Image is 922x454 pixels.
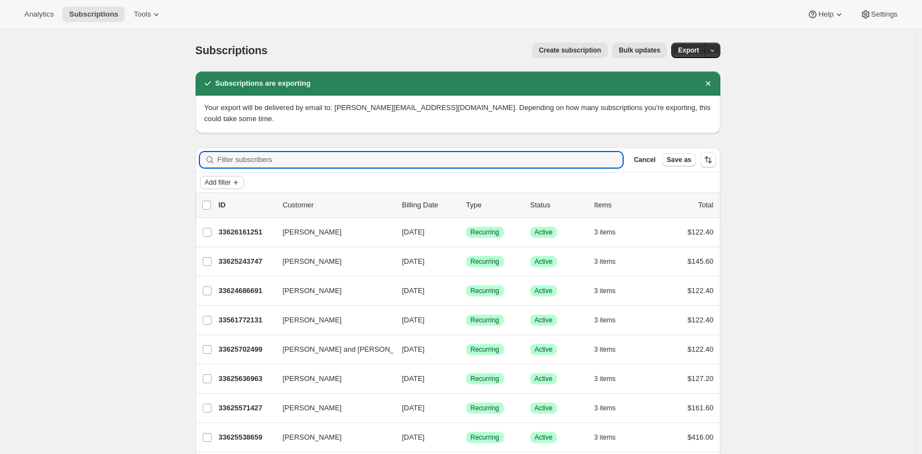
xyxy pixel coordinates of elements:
[594,200,650,211] div: Items
[219,373,274,384] p: 33625636963
[535,345,553,354] span: Active
[219,227,274,238] p: 33626161251
[471,316,499,325] span: Recurring
[219,400,714,416] div: 33625571427[PERSON_NAME][DATE]SuccessRecurringSuccessActive3 items$161.60
[594,374,616,383] span: 3 items
[219,315,274,326] p: 33561772131
[688,228,714,236] span: $122.40
[535,316,553,325] span: Active
[688,433,714,441] span: $416.00
[853,7,904,22] button: Settings
[276,341,387,358] button: [PERSON_NAME] and [PERSON_NAME]
[688,286,714,295] span: $122.40
[688,404,714,412] span: $161.60
[219,256,274,267] p: 33625243747
[219,344,274,355] p: 33625702499
[594,286,616,295] span: 3 items
[402,345,425,353] span: [DATE]
[612,43,667,58] button: Bulk updates
[219,285,274,296] p: 33624686691
[535,433,553,442] span: Active
[594,433,616,442] span: 3 items
[471,257,499,266] span: Recurring
[219,225,714,240] div: 33626161251[PERSON_NAME][DATE]SuccessRecurringSuccessActive3 items$122.40
[402,257,425,265] span: [DATE]
[219,432,274,443] p: 33625538659
[535,257,553,266] span: Active
[667,155,692,164] span: Save as
[219,342,714,357] div: 33625702499[PERSON_NAME] and [PERSON_NAME][DATE]SuccessRecurringSuccessActive3 items$122.40
[276,223,387,241] button: [PERSON_NAME]
[283,285,342,296] span: [PERSON_NAME]
[219,371,714,387] div: 33625636963[PERSON_NAME][DATE]SuccessRecurringSuccessActive3 items$127.20
[218,152,623,168] input: Filter subscribers
[688,257,714,265] span: $145.60
[219,430,714,445] div: 33625538659[PERSON_NAME][DATE]SuccessRecurringSuccessActive3 items$416.00
[594,225,628,240] button: 3 items
[283,432,342,443] span: [PERSON_NAME]
[535,228,553,237] span: Active
[283,403,342,414] span: [PERSON_NAME]
[594,342,628,357] button: 3 items
[219,200,714,211] div: IDCustomerBilling DateTypeStatusItemsTotal
[127,7,168,22] button: Tools
[196,44,268,56] span: Subscriptions
[276,399,387,417] button: [PERSON_NAME]
[530,200,586,211] p: Status
[594,345,616,354] span: 3 items
[402,200,457,211] p: Billing Date
[200,176,244,189] button: Add filter
[594,283,628,299] button: 3 items
[700,152,716,168] button: Sort the results
[688,374,714,383] span: $127.20
[594,430,628,445] button: 3 items
[402,374,425,383] span: [DATE]
[688,316,714,324] span: $122.40
[594,312,628,328] button: 3 items
[219,200,274,211] p: ID
[466,200,521,211] div: Type
[402,228,425,236] span: [DATE]
[283,200,393,211] p: Customer
[205,178,231,187] span: Add filter
[471,433,499,442] span: Recurring
[700,76,716,91] button: Dismiss notification
[204,103,711,123] span: Your export will be delivered by email to: [PERSON_NAME][EMAIL_ADDRESS][DOMAIN_NAME]. Depending o...
[594,316,616,325] span: 3 items
[219,254,714,269] div: 33625243747[PERSON_NAME][DATE]SuccessRecurringSuccessActive3 items$145.60
[594,254,628,269] button: 3 items
[219,312,714,328] div: 33561772131[PERSON_NAME][DATE]SuccessRecurringSuccessActive3 items$122.40
[276,311,387,329] button: [PERSON_NAME]
[402,316,425,324] span: [DATE]
[818,10,833,19] span: Help
[594,228,616,237] span: 3 items
[69,10,118,19] span: Subscriptions
[594,400,628,416] button: 3 items
[219,403,274,414] p: 33625571427
[276,282,387,300] button: [PERSON_NAME]
[215,78,311,89] h2: Subscriptions are exporting
[283,315,342,326] span: [PERSON_NAME]
[594,257,616,266] span: 3 items
[634,155,655,164] span: Cancel
[698,200,713,211] p: Total
[471,374,499,383] span: Recurring
[283,344,417,355] span: [PERSON_NAME] and [PERSON_NAME]
[800,7,851,22] button: Help
[276,370,387,388] button: [PERSON_NAME]
[619,46,660,55] span: Bulk updates
[871,10,898,19] span: Settings
[471,345,499,354] span: Recurring
[402,433,425,441] span: [DATE]
[283,227,342,238] span: [PERSON_NAME]
[219,283,714,299] div: 33624686691[PERSON_NAME][DATE]SuccessRecurringSuccessActive3 items$122.40
[24,10,54,19] span: Analytics
[134,10,151,19] span: Tools
[535,286,553,295] span: Active
[671,43,705,58] button: Export
[276,429,387,446] button: [PERSON_NAME]
[402,286,425,295] span: [DATE]
[471,404,499,413] span: Recurring
[18,7,60,22] button: Analytics
[629,153,660,166] button: Cancel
